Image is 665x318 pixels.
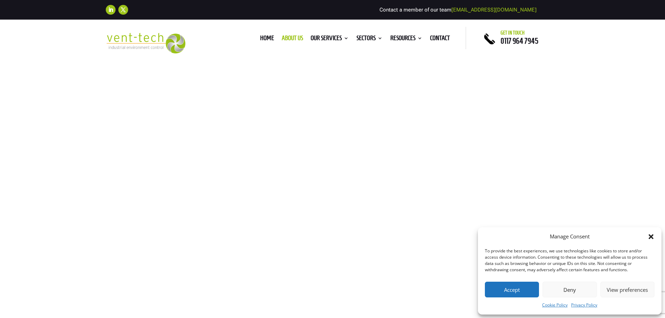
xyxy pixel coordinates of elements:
[118,5,128,15] a: Follow on X
[485,282,539,297] button: Accept
[600,282,655,297] button: View preferences
[571,301,597,309] a: Privacy Policy
[550,232,590,241] div: Manage Consent
[106,33,186,53] img: 2023-09-27T08_35_16.549ZVENT-TECH---Clear-background
[542,282,597,297] button: Deny
[390,36,422,43] a: Resources
[379,7,537,13] span: Contact a member of our team
[430,36,450,43] a: Contact
[260,36,274,43] a: Home
[501,37,538,45] a: 0117 964 7945
[106,5,116,15] a: Follow on LinkedIn
[282,36,303,43] a: About us
[485,248,654,273] div: To provide the best experiences, we use technologies like cookies to store and/or access device i...
[311,36,349,43] a: Our Services
[648,233,655,240] div: Close dialog
[501,30,525,36] span: Get in touch
[356,36,383,43] a: Sectors
[451,7,537,13] a: [EMAIL_ADDRESS][DOMAIN_NAME]
[542,301,568,309] a: Cookie Policy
